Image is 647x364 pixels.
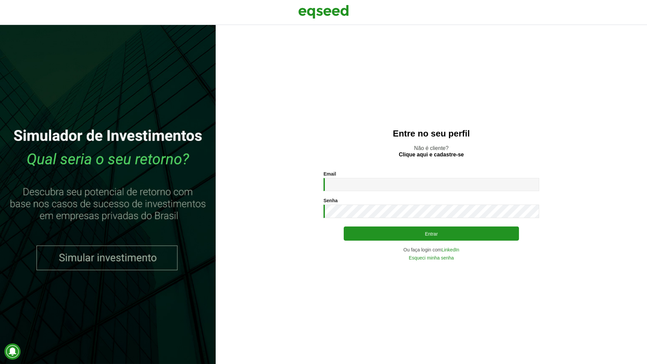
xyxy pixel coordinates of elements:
[409,255,454,260] a: Esqueci minha senha
[323,198,338,203] label: Senha
[323,172,336,176] label: Email
[441,247,459,252] a: LinkedIn
[298,3,349,20] img: EqSeed Logo
[399,152,464,157] a: Clique aqui e cadastre-se
[229,145,634,158] p: Não é cliente?
[344,226,519,241] button: Entrar
[229,129,634,139] h2: Entre no seu perfil
[323,247,539,252] div: Ou faça login com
